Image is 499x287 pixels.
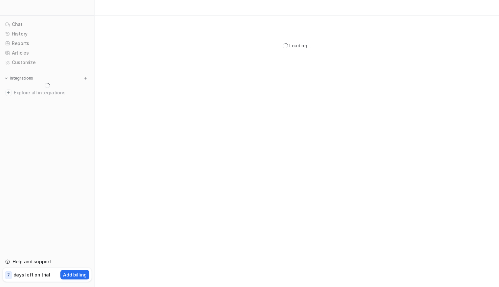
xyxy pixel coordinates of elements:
img: explore all integrations [5,89,12,96]
a: Customize [3,58,92,67]
img: menu_add.svg [83,76,88,81]
span: Explore all integrations [14,87,89,98]
a: History [3,29,92,38]
p: Integrations [10,76,33,81]
p: 7 [7,272,10,278]
p: Add billing [63,271,87,278]
a: Reports [3,39,92,48]
a: Help and support [3,257,92,266]
a: Explore all integrations [3,88,92,97]
img: expand menu [4,76,9,81]
a: Chat [3,20,92,29]
button: Integrations [3,75,35,82]
a: Articles [3,48,92,58]
p: days left on trial [13,271,50,278]
div: Loading... [289,42,311,49]
button: Add billing [60,270,89,279]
